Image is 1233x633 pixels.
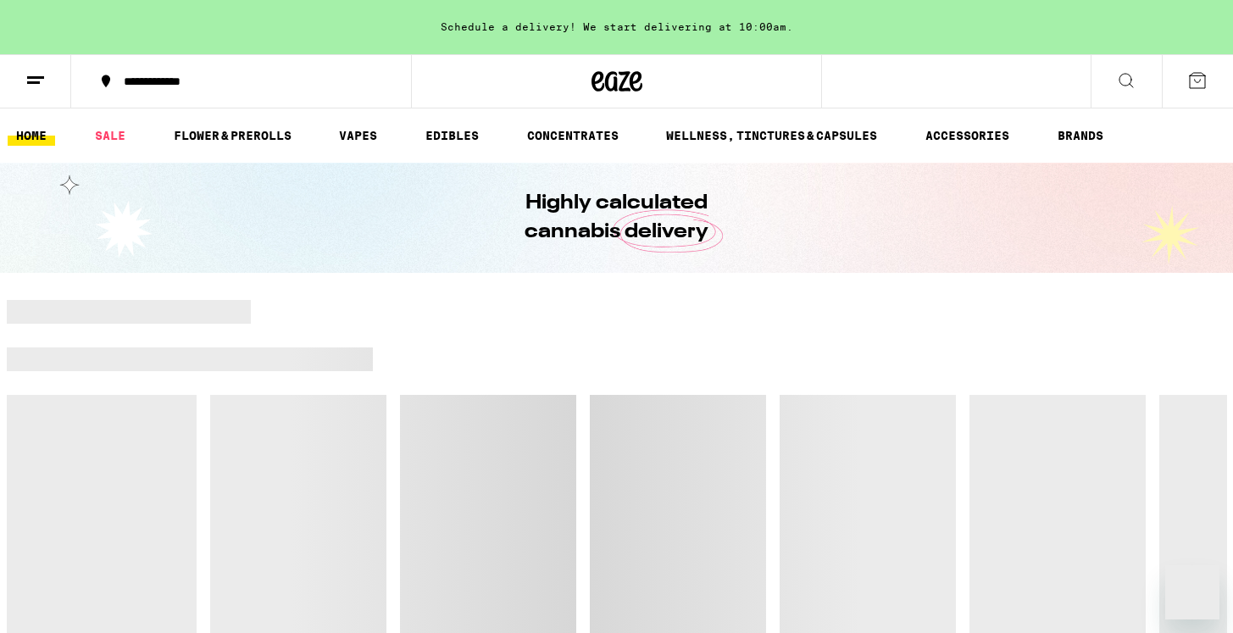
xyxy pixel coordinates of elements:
a: SALE [86,125,134,146]
a: BRANDS [1049,125,1112,146]
a: VAPES [330,125,386,146]
h1: Highly calculated cannabis delivery [477,189,757,247]
a: FLOWER & PREROLLS [165,125,300,146]
iframe: Button to launch messaging window [1165,565,1219,619]
a: CONCENTRATES [519,125,627,146]
a: HOME [8,125,55,146]
a: WELLNESS, TINCTURES & CAPSULES [658,125,886,146]
a: EDIBLES [417,125,487,146]
a: ACCESSORIES [917,125,1018,146]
